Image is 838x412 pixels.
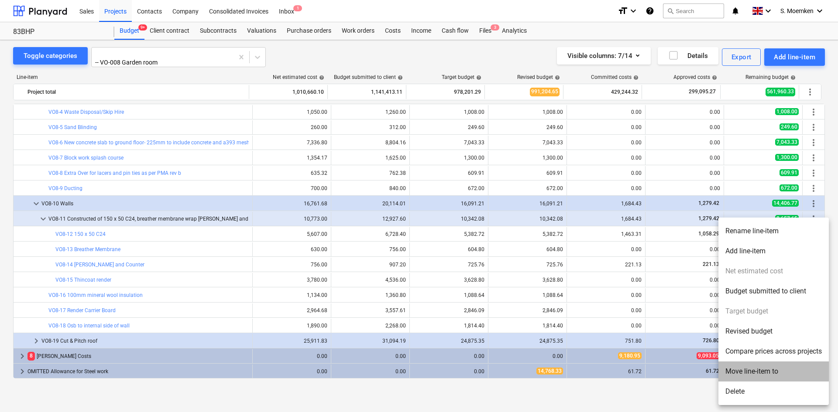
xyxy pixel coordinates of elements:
li: Budget submitted to client [718,281,829,301]
li: Move line-item to [718,361,829,381]
li: Add line-item [718,241,829,261]
iframe: Chat Widget [794,370,838,412]
li: Rename line-item [718,221,829,241]
li: Delete [718,381,829,402]
li: Revised budget [718,321,829,341]
li: Compare prices across projects [718,341,829,361]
